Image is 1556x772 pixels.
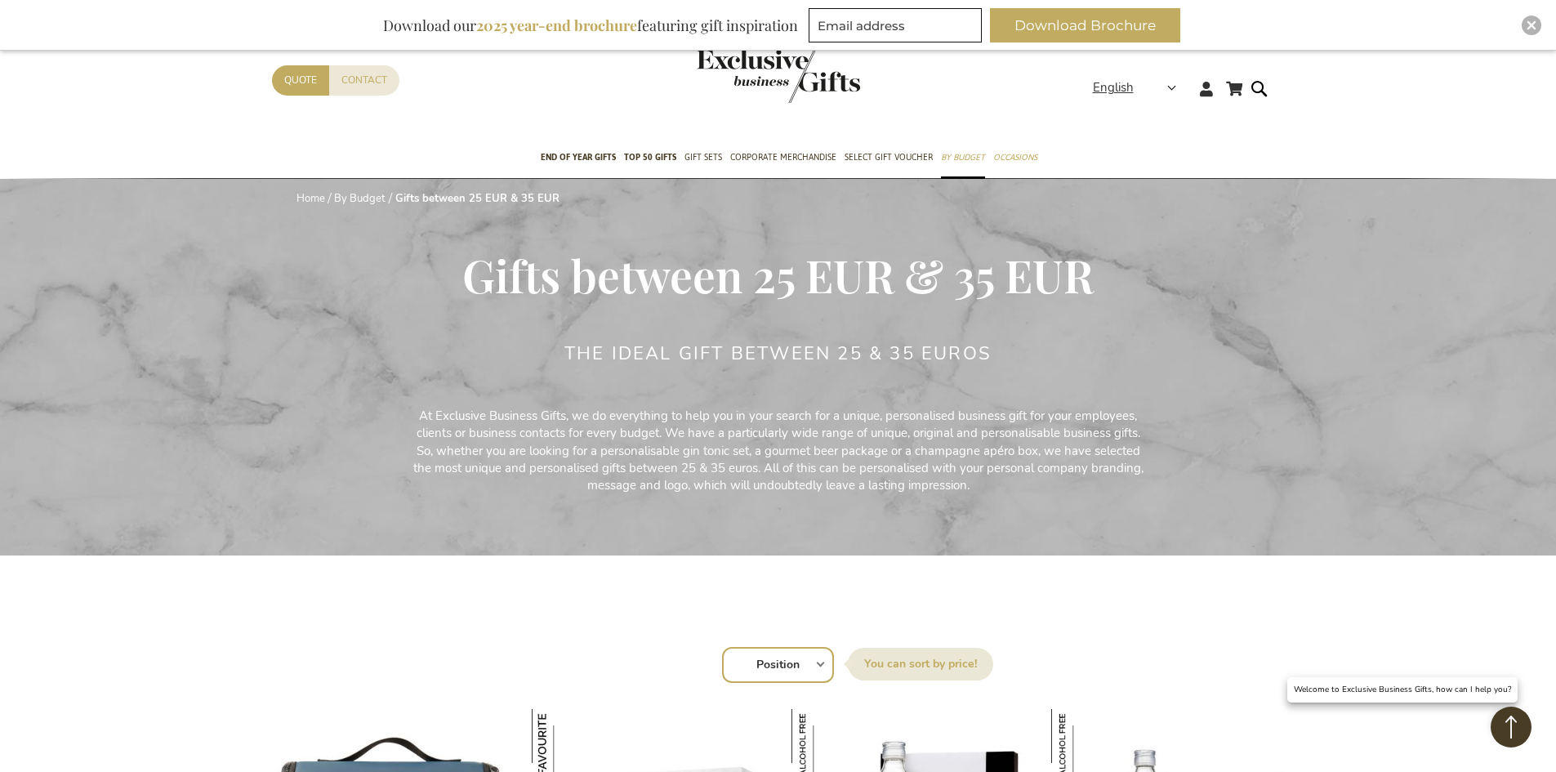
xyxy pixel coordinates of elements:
[395,191,560,206] strong: Gifts between 25 EUR & 35 EUR
[334,191,386,206] a: By Budget
[411,408,1146,495] p: At Exclusive Business Gifts, we do everything to help you in your search for a unique, personalis...
[941,149,985,166] span: By Budget
[730,149,836,166] span: Corporate Merchandise
[1527,20,1536,30] img: Close
[848,648,993,681] label: Sort By
[624,149,676,166] span: TOP 50 Gifts
[1093,78,1187,97] div: English
[990,8,1180,42] button: Download Brochure
[564,344,992,364] h2: The ideal gift between 25 & 35 euros
[1522,16,1541,35] div: Close
[809,8,982,42] input: Email address
[462,244,1094,305] span: Gifts between 25 EUR & 35 EUR
[684,149,722,166] span: Gift Sets
[697,49,778,103] a: store logo
[476,16,637,35] b: 2025 year-end brochure
[272,65,329,96] a: Quote
[845,149,933,166] span: Select Gift Voucher
[993,149,1037,166] span: Occasions
[376,8,805,42] div: Download our featuring gift inspiration
[296,191,325,206] a: Home
[697,49,860,103] img: Exclusive Business gifts logo
[809,8,987,47] form: marketing offers and promotions
[1093,78,1134,97] span: English
[329,65,399,96] a: Contact
[541,149,616,166] span: End of year gifts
